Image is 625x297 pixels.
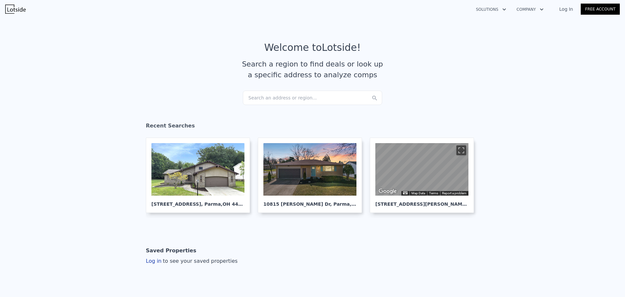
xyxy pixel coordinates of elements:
[370,138,479,213] a: Map [STREET_ADDRESS][PERSON_NAME], Tallmadge
[375,143,468,196] div: Map
[151,196,244,207] div: [STREET_ADDRESS] , Parma
[243,91,382,105] div: Search an address or region...
[511,4,549,15] button: Company
[471,4,511,15] button: Solutions
[375,196,468,207] div: [STREET_ADDRESS][PERSON_NAME] , Tallmadge
[551,6,581,12] a: Log In
[146,244,196,257] div: Saved Properties
[429,191,438,195] a: Terms (opens in new tab)
[442,191,466,195] a: Report a problem
[264,42,361,53] div: Welcome to Lotside !
[403,191,408,194] button: Keyboard shortcuts
[411,191,425,196] button: Map Data
[377,187,398,196] a: Open this area in Google Maps (opens a new window)
[377,187,398,196] img: Google
[350,201,377,207] span: , OH 44130
[258,138,367,213] a: 10815 [PERSON_NAME] Dr, Parma,OH 44130
[221,201,248,207] span: , OH 44129
[146,117,479,138] div: Recent Searches
[581,4,620,15] a: Free Account
[240,59,385,80] div: Search a region to find deals or look up a specific address to analyze comps
[146,257,238,265] div: Log in
[146,138,255,213] a: [STREET_ADDRESS], Parma,OH 44129
[375,143,468,196] div: Street View
[456,145,466,155] button: Toggle fullscreen view
[5,5,26,14] img: Lotside
[263,196,356,207] div: 10815 [PERSON_NAME] Dr , Parma
[161,258,238,264] span: to see your saved properties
